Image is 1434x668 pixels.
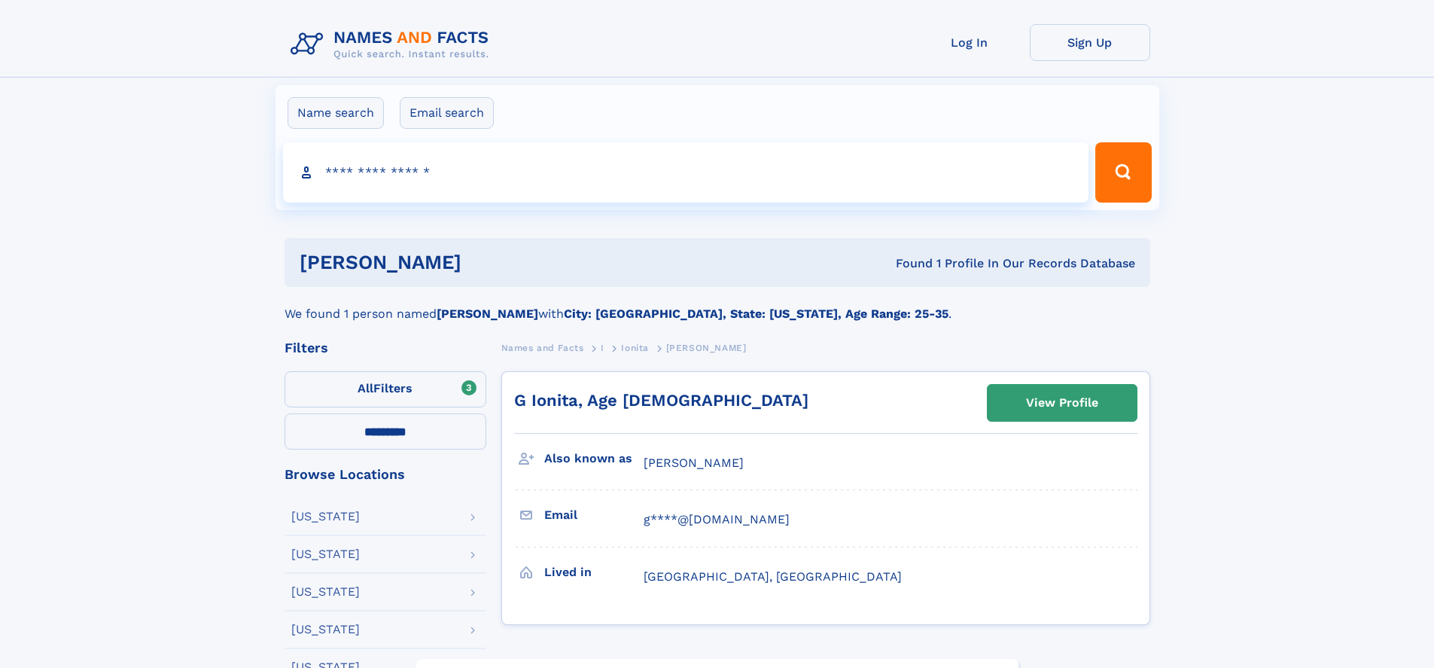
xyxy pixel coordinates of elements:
[285,24,501,65] img: Logo Names and Facts
[909,24,1030,61] a: Log In
[288,97,384,129] label: Name search
[291,511,360,523] div: [US_STATE]
[1026,386,1098,420] div: View Profile
[285,341,486,355] div: Filters
[285,287,1150,323] div: We found 1 person named with .
[400,97,494,129] label: Email search
[1095,142,1151,203] button: Search Button
[644,456,744,470] span: [PERSON_NAME]
[291,548,360,560] div: [US_STATE]
[291,586,360,598] div: [US_STATE]
[644,569,902,584] span: [GEOGRAPHIC_DATA], [GEOGRAPHIC_DATA]
[437,307,538,321] b: [PERSON_NAME]
[358,381,373,395] span: All
[283,142,1089,203] input: search input
[544,560,644,585] h3: Lived in
[291,624,360,636] div: [US_STATE]
[285,371,486,407] label: Filters
[621,338,649,357] a: Ionita
[601,338,604,357] a: I
[544,502,644,528] h3: Email
[621,343,649,353] span: Ionita
[1030,24,1150,61] a: Sign Up
[666,343,747,353] span: [PERSON_NAME]
[601,343,604,353] span: I
[514,391,808,410] a: G Ionita, Age [DEMOGRAPHIC_DATA]
[501,338,584,357] a: Names and Facts
[285,468,486,481] div: Browse Locations
[544,446,644,471] h3: Also known as
[564,307,948,321] b: City: [GEOGRAPHIC_DATA], State: [US_STATE], Age Range: 25-35
[988,385,1137,421] a: View Profile
[678,255,1135,272] div: Found 1 Profile In Our Records Database
[300,253,679,272] h1: [PERSON_NAME]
